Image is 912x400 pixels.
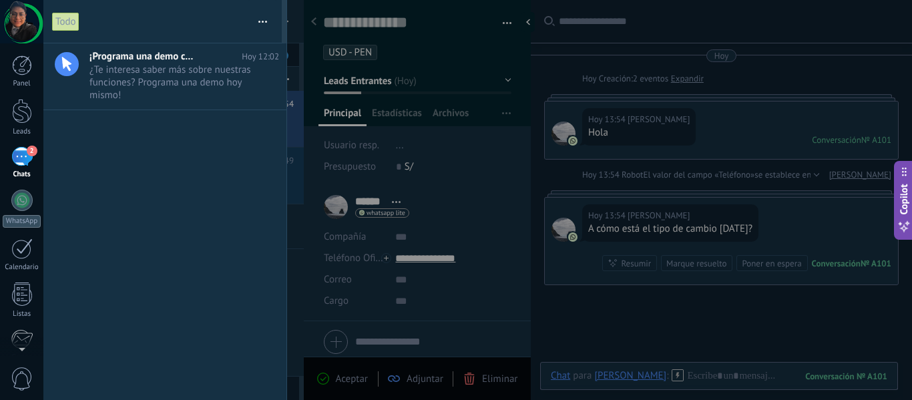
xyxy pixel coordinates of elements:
[242,50,279,63] span: Hoy 12:02
[89,50,196,63] span: ¡Programa una demo con un experto!
[3,263,41,272] div: Calendario
[3,128,41,136] div: Leads
[52,12,79,31] div: Todo
[3,215,41,228] div: WhatsApp
[27,146,37,156] span: 2
[897,184,911,214] span: Copilot
[43,43,286,110] a: ¡Programa una demo con un experto! Hoy 12:02 ¿Te interesa saber más sobre nuestras funciones? Pro...
[3,170,41,179] div: Chats
[89,63,254,101] span: ¿Te interesa saber más sobre nuestras funciones? Programa una demo hoy mismo!
[3,310,41,319] div: Listas
[3,79,41,88] div: Panel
